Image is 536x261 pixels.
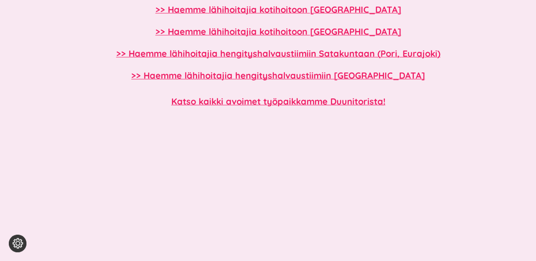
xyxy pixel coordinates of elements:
button: Evästeasetukset [9,235,26,252]
a: >> Haemme lähihoitajia kotihoitoon [GEOGRAPHIC_DATA] [155,4,401,15]
a: >> Haemme lähihoitajia hengityshalvaustiimiin [GEOGRAPHIC_DATA] [131,70,425,81]
a: >> Haemme lähihoitajia kotihoitoon [GEOGRAPHIC_DATA] [155,26,401,37]
a: >> Haemme lähihoitajia hengityshalvaustiimiin Satakuntaan (Pori, Eurajoki) [116,48,440,59]
a: Katso kaikki avoimet työpaikkamme Duunitorista! [171,96,385,107]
